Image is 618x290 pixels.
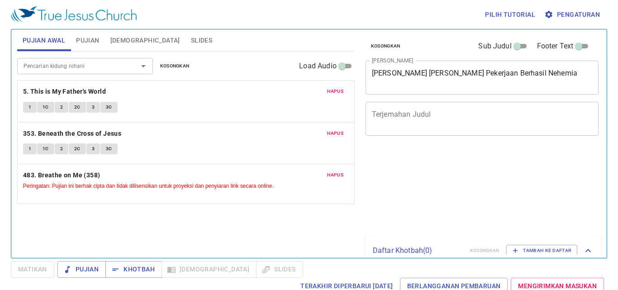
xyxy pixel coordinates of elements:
[322,170,349,181] button: Hapus
[373,245,463,256] p: Daftar Khotbah ( 0 )
[86,143,100,154] button: 3
[86,102,100,113] button: 3
[74,103,81,111] span: 2C
[327,87,343,95] span: Hapus
[191,35,212,46] span: Slides
[372,69,593,86] textarea: [PERSON_NAME] [PERSON_NAME] Pekerjaan Berhasil Nehemia
[92,145,95,153] span: 3
[43,145,49,153] span: 1C
[23,128,121,139] b: 353. Beneath the Cross of Jesus
[55,143,68,154] button: 2
[69,143,86,154] button: 2C
[322,86,349,97] button: Hapus
[29,145,31,153] span: 1
[366,41,406,52] button: Kosongkan
[160,62,190,70] span: Kosongkan
[485,9,535,20] span: Pilih tutorial
[371,42,400,50] span: Kosongkan
[299,61,337,71] span: Load Audio
[106,103,112,111] span: 3C
[542,6,604,23] button: Pengaturan
[137,60,150,72] button: Open
[37,102,54,113] button: 1C
[23,86,106,97] b: 5. This is My Father's World
[506,245,577,257] button: Tambah ke Daftar
[23,170,102,181] button: 483. Breathe on Me (358)
[74,145,81,153] span: 2C
[322,128,349,139] button: Hapus
[155,61,195,71] button: Kosongkan
[60,103,63,111] span: 2
[512,247,571,255] span: Tambah ke Daftar
[327,171,343,179] span: Hapus
[546,9,600,20] span: Pengaturan
[23,128,123,139] button: 353. Beneath the Cross of Jesus
[60,145,63,153] span: 2
[366,236,601,266] div: Daftar Khotbah(0)KosongkanTambah ke Daftar
[481,6,539,23] button: Pilih tutorial
[478,41,511,52] span: Sub Judul
[23,143,37,154] button: 1
[100,102,118,113] button: 3C
[69,102,86,113] button: 2C
[23,170,100,181] b: 483. Breathe on Me (358)
[106,145,112,153] span: 3C
[55,102,68,113] button: 2
[100,143,118,154] button: 3C
[65,264,99,275] span: Pujian
[92,103,95,111] span: 3
[23,35,65,46] span: Pujian Awal
[23,183,274,189] small: Peringatan: Pujian ini berhak cipta dan tidak dilisensikan untuk proyeksi dan penyiaran lirik sec...
[23,102,37,113] button: 1
[57,261,106,278] button: Pujian
[537,41,574,52] span: Footer Text
[113,264,155,275] span: Khotbah
[327,129,343,138] span: Hapus
[362,145,553,232] iframe: from-child
[105,261,162,278] button: Khotbah
[29,103,31,111] span: 1
[37,143,54,154] button: 1C
[11,6,137,23] img: True Jesus Church
[23,86,108,97] button: 5. This is My Father's World
[76,35,99,46] span: Pujian
[43,103,49,111] span: 1C
[110,35,180,46] span: [DEMOGRAPHIC_DATA]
